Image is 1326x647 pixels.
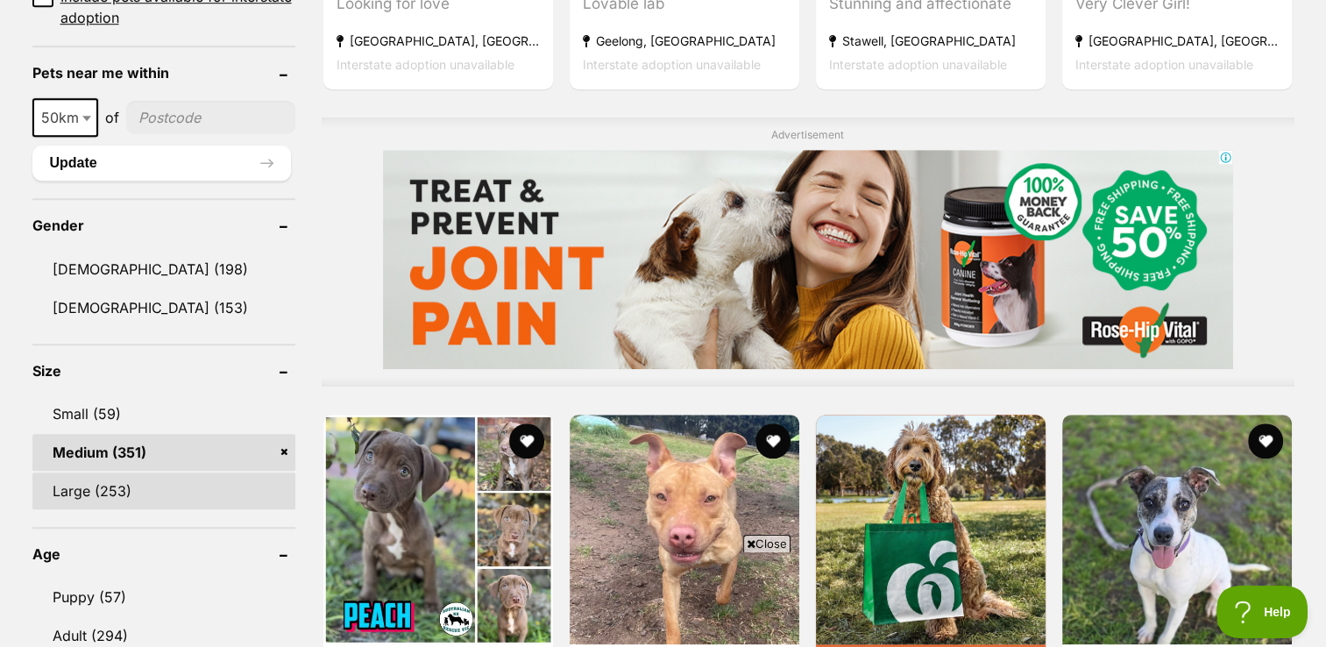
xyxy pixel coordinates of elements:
span: Close [743,535,791,552]
img: Crumpet (61532) - American Staffordshire Terrier Dog [570,415,799,644]
button: favourite [755,423,791,459]
a: Puppy (57) [32,579,295,615]
img: Peach - American Staffordshire Terrier Dog [323,415,553,644]
strong: [GEOGRAPHIC_DATA], [GEOGRAPHIC_DATA] [337,29,540,53]
span: 50km [32,98,98,137]
iframe: Help Scout Beacon - Open [1216,586,1308,638]
div: Advertisement [322,117,1294,387]
input: postcode [126,101,295,134]
button: favourite [509,423,544,459]
span: 50km [34,105,96,130]
header: Gender [32,217,295,233]
span: of [105,107,119,128]
a: [DEMOGRAPHIC_DATA] (153) [32,289,295,326]
header: Size [32,363,295,379]
span: Interstate adoption unavailable [583,57,761,72]
header: Age [32,546,295,562]
a: [DEMOGRAPHIC_DATA] (198) [32,251,295,288]
a: Large (253) [32,473,295,509]
strong: Stawell, [GEOGRAPHIC_DATA] [829,29,1032,53]
strong: Geelong, [GEOGRAPHIC_DATA] [583,29,786,53]
a: Small (59) [32,395,295,432]
button: favourite [1249,423,1284,459]
strong: [GEOGRAPHIC_DATA], [GEOGRAPHIC_DATA] [1075,29,1279,53]
iframe: Advertisement [383,150,1233,369]
span: Interstate adoption unavailable [1075,57,1253,72]
header: Pets near me within [32,65,295,81]
button: Update [32,146,291,181]
a: Medium (351) [32,434,295,471]
span: Interstate adoption unavailable [337,57,514,72]
span: Interstate adoption unavailable [829,57,1007,72]
iframe: Advertisement [344,559,982,638]
img: Cracker (66477) - Staffordshire Bull Terrier Dog [1062,415,1292,644]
